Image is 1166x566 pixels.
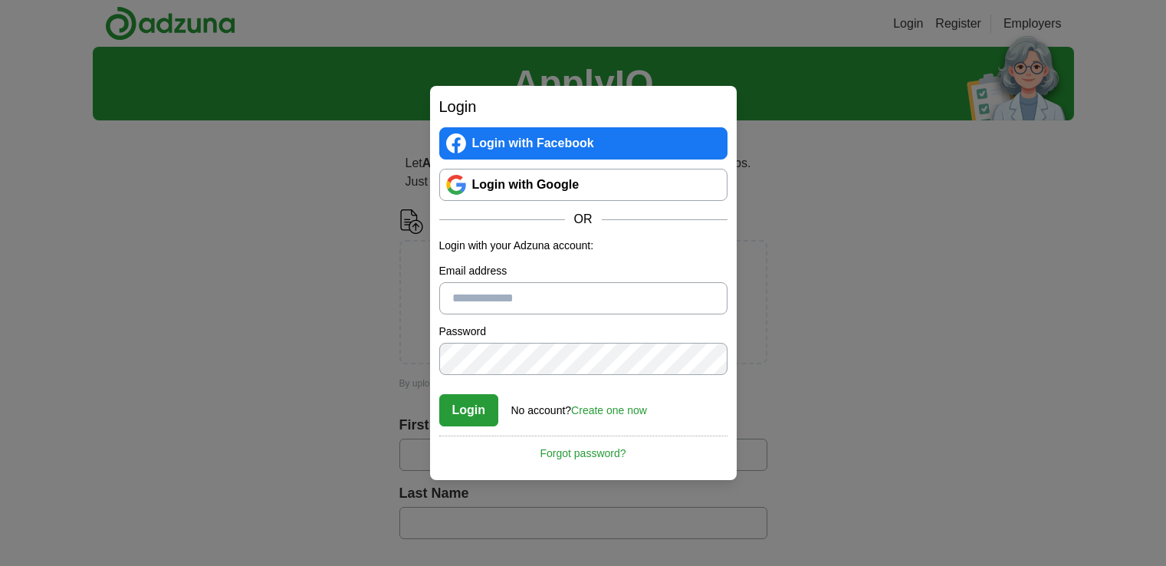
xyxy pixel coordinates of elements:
div: No account? [511,393,647,419]
a: Login with Google [439,169,728,201]
a: Login with Facebook [439,127,728,160]
label: Password [439,324,728,340]
p: Login with your Adzuna account: [439,238,728,254]
a: Create one now [571,404,647,416]
button: Login [439,394,499,426]
label: Email address [439,263,728,279]
a: Forgot password? [439,436,728,462]
h2: Login [439,95,728,118]
span: OR [565,210,602,229]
